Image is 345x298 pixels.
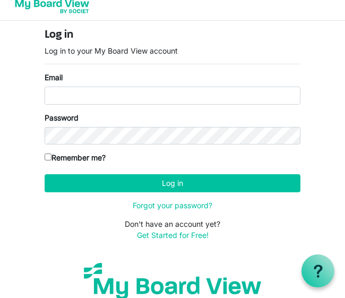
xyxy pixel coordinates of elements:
[45,174,300,192] button: Log in
[45,72,63,83] label: Email
[45,218,300,241] p: Don't have an account yet?
[137,231,209,240] a: Get Started for Free!
[45,28,300,41] h4: Log in
[45,154,51,160] input: Remember me?
[45,112,79,123] label: Password
[45,45,300,56] p: Log in to your My Board View account
[45,152,106,163] label: Remember me?
[133,201,212,210] a: Forgot your password?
